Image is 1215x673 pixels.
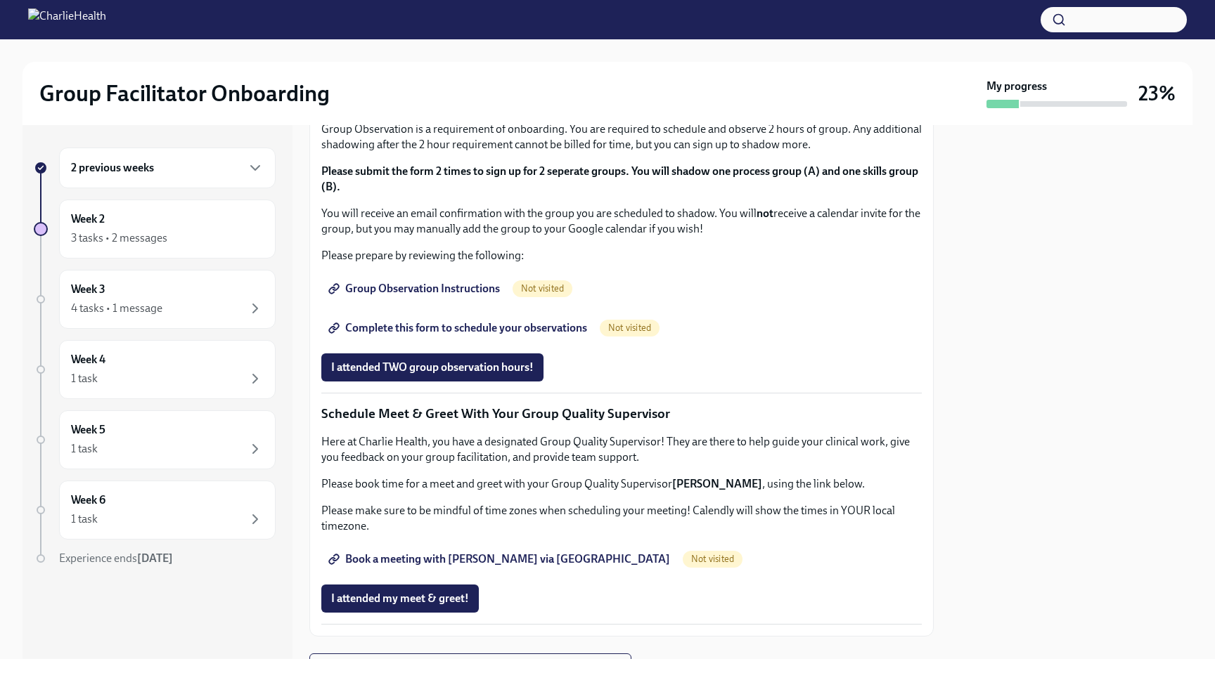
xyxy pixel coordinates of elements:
h2: Group Facilitator Onboarding [39,79,330,107]
div: 2 previous weeks [59,148,276,188]
span: I attended my meet & greet! [331,592,469,606]
p: Here at Charlie Health, you have a designated Group Quality Supervisor! They are there to help gu... [321,434,922,465]
p: Group Observation is a requirement of onboarding. You are required to schedule and observe 2 hour... [321,122,922,152]
div: 4 tasks • 1 message [71,301,162,316]
p: Please make sure to be mindful of time zones when scheduling your meeting! Calendly will show the... [321,503,922,534]
div: 1 task [71,441,98,457]
p: Please book time for a meet and greet with your Group Quality Supervisor , using the link below. [321,476,922,492]
a: Week 51 task [34,410,276,469]
span: Not visited [600,322,660,333]
img: CharlieHealth [28,8,106,31]
a: Book a meeting with [PERSON_NAME] via [GEOGRAPHIC_DATA] [321,545,680,573]
span: Not visited [513,283,572,294]
p: You will receive an email confirmation with the group you are scheduled to shadow. You will recei... [321,206,922,237]
a: Complete this form to schedule your observations [321,314,597,342]
h6: Week 6 [71,492,105,508]
strong: not [757,207,773,220]
strong: [DATE] [137,551,173,565]
strong: Please submit the form 2 times to sign up for 2 seperate groups. You will shadow one process grou... [321,164,918,193]
span: Complete this form to schedule your observations [331,321,587,335]
div: 1 task [71,371,98,386]
a: Week 23 tasks • 2 messages [34,200,276,259]
a: Group Observation Instructions [321,275,510,303]
p: Schedule Meet & Greet With Your Group Quality Supervisor [321,405,922,423]
h6: Week 4 [71,352,105,367]
div: 1 task [71,511,98,527]
span: I attended TWO group observation hours! [331,360,534,374]
button: I attended TWO group observation hours! [321,353,544,381]
a: Week 34 tasks • 1 message [34,270,276,329]
span: Group Observation Instructions [331,282,500,296]
h6: Week 2 [71,211,105,227]
a: Week 41 task [34,340,276,399]
p: Please prepare by reviewing the following: [321,248,922,263]
h6: Week 5 [71,422,105,438]
a: Week 61 task [34,481,276,540]
span: Book a meeting with [PERSON_NAME] via [GEOGRAPHIC_DATA] [331,552,670,566]
h6: Week 3 [71,282,105,297]
h6: 2 previous weeks [71,160,154,176]
h3: 23% [1138,81,1176,106]
strong: My progress [986,79,1047,94]
span: Not visited [683,554,742,564]
span: Experience ends [59,551,173,565]
div: 3 tasks • 2 messages [71,230,167,246]
button: I attended my meet & greet! [321,584,479,613]
strong: [PERSON_NAME] [672,477,762,490]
